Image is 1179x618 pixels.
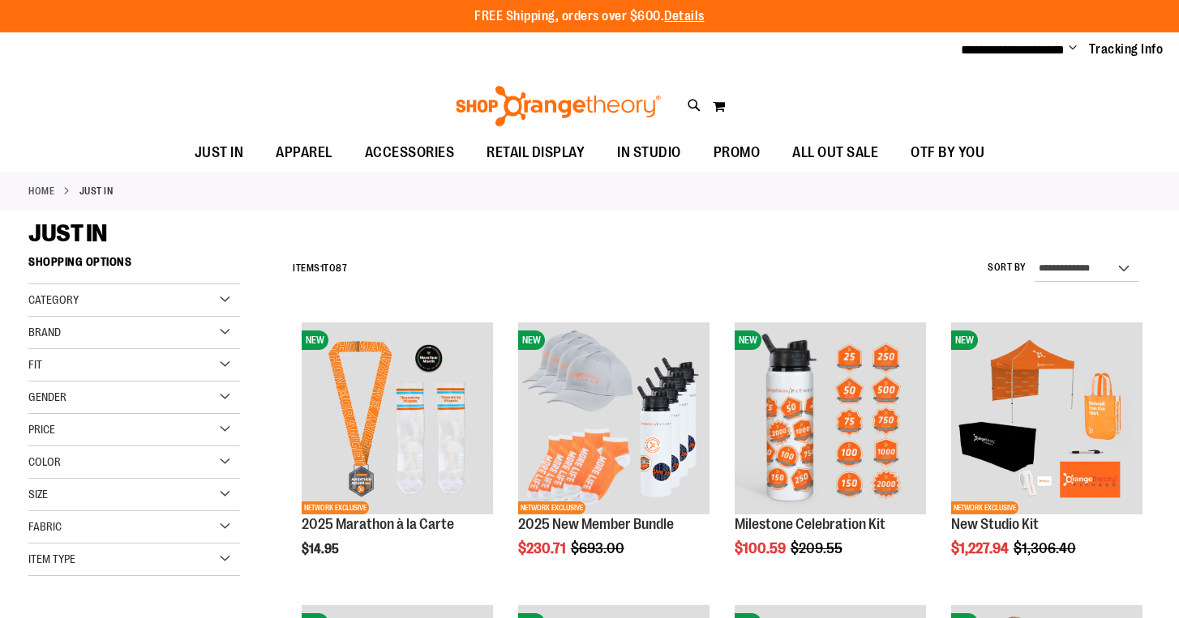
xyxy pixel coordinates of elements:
a: New Studio Kit [951,516,1039,532]
span: Category [28,293,79,306]
span: Size [28,488,48,501]
span: ALL OUT SALE [792,134,878,171]
span: $100.59 [735,540,788,556]
a: 2025 Marathon à la Carte [302,516,454,532]
span: Item Type [28,552,75,565]
span: Color [28,455,61,468]
span: NETWORK EXCLUSIVE [951,501,1018,514]
div: product [510,314,718,598]
strong: Shopping Options [28,248,240,284]
span: JUST IN [195,134,244,171]
a: Tracking Info [1089,40,1164,58]
a: Milestone Celebration KitNEW [735,322,926,516]
span: $1,306.40 [1014,540,1078,556]
div: product [727,314,934,598]
span: Brand [28,326,61,339]
span: ACCESSORIES [365,134,455,171]
span: IN STUDIO [617,134,681,171]
img: 2025 New Member Bundle [518,322,710,514]
img: Milestone Celebration Kit [735,322,926,514]
span: Gender [28,390,66,403]
a: Milestone Celebration Kit [735,516,885,532]
span: $230.71 [518,540,568,556]
a: 2025 Marathon à la CarteNEWNETWORK EXCLUSIVE [302,322,493,516]
span: $1,227.94 [951,540,1011,556]
a: 2025 New Member Bundle [518,516,674,532]
img: Shop Orangetheory [453,86,663,126]
a: Details [664,9,705,23]
p: FREE Shipping, orders over $600. [474,7,705,26]
span: NETWORK EXCLUSIVE [302,501,369,514]
div: product [294,314,501,598]
span: PROMO [714,134,761,171]
a: Home [28,184,54,198]
span: APPAREL [276,134,332,171]
span: OTF BY YOU [911,134,984,171]
span: RETAIL DISPLAY [487,134,585,171]
span: NEW [735,330,761,350]
img: New Studio Kit [951,322,1143,514]
a: New Studio KitNEWNETWORK EXCLUSIVE [951,322,1143,516]
span: $209.55 [791,540,845,556]
span: 87 [336,262,347,274]
a: 2025 New Member BundleNEWNETWORK EXCLUSIVE [518,322,710,516]
div: product [943,314,1151,598]
span: NEW [302,330,328,350]
label: Sort By [988,261,1027,275]
img: 2025 Marathon à la Carte [302,322,493,514]
button: Account menu [1069,41,1077,58]
strong: JUST IN [79,184,114,198]
span: $693.00 [571,540,627,556]
span: Price [28,423,55,436]
span: Fabric [28,520,62,533]
span: Fit [28,358,42,371]
h2: Items to [293,256,347,281]
span: NEW [951,330,978,350]
span: JUST IN [28,219,107,247]
span: $14.95 [302,542,341,556]
span: NEW [518,330,545,350]
span: NETWORK EXCLUSIVE [518,501,585,514]
span: 1 [320,262,324,274]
